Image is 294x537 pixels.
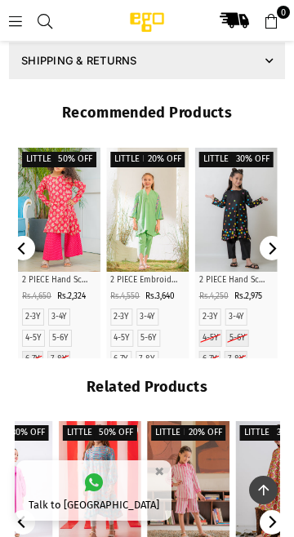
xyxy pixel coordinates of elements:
[95,425,137,441] label: 50% off
[228,354,244,365] label: 7-8Y
[144,152,185,167] label: 20% off
[54,152,96,167] label: 50% off
[16,104,278,122] h2: Recommended Products
[52,333,69,344] label: 5-6Y
[7,425,49,441] label: 30% off
[139,354,155,365] label: 7-8Y
[22,152,75,167] label: Little EGO
[232,152,274,167] label: 30% off
[11,236,35,260] button: Previous
[30,14,60,26] a: Search
[57,291,86,301] span: Rs.2,324
[114,333,130,344] label: 4-5Y
[203,333,219,344] label: 4-5Y
[11,510,35,535] button: Previous
[16,460,171,521] a: Talk to [GEOGRAPHIC_DATA]
[229,312,244,322] label: 3-4Y
[51,354,67,365] label: 7-8Y
[260,510,284,535] button: Next
[114,354,128,365] label: 6-7Y
[140,333,157,344] label: 5-6Y
[149,458,169,485] button: ×
[63,425,116,441] label: Little EGO
[203,354,217,365] label: 6-7Y
[260,236,284,260] button: Next
[240,425,293,441] label: Little EGO
[110,291,140,301] span: Rs.4,550
[234,291,262,301] span: Rs.2,975
[256,6,286,35] a: 0
[229,333,246,344] label: 5-6Y
[51,312,67,322] label: 3-4Y
[110,274,185,286] p: 2 PIECE Embroidery | Nebs | Straight Cut
[199,291,229,301] span: Rs.4,250
[110,152,163,167] label: Little EGO
[151,425,204,441] label: Little EGO
[25,333,42,344] label: 4-5Y
[25,312,41,322] label: 2-3Y
[22,274,96,286] p: 2 PIECE Hand Screen Print | Khaddar (Winter) | Flared Cut
[140,312,155,322] label: 3-4Y
[185,425,226,441] label: 20% off
[25,354,40,365] label: 6-7Y
[199,152,252,167] label: Little EGO
[145,291,175,301] span: Rs.3,640
[98,11,196,33] img: Ego
[22,291,51,301] span: Rs.4,650
[16,379,278,397] h2: Related Products
[277,6,290,19] span: 0
[8,42,286,81] a: SHIPPING & RETURNS
[199,274,274,286] p: 2 PIECE Hand Screen Print | 100% Cotton | Straight Cut
[203,312,218,322] label: 2-3Y
[1,14,30,26] a: Menu
[114,312,129,322] label: 2-3Y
